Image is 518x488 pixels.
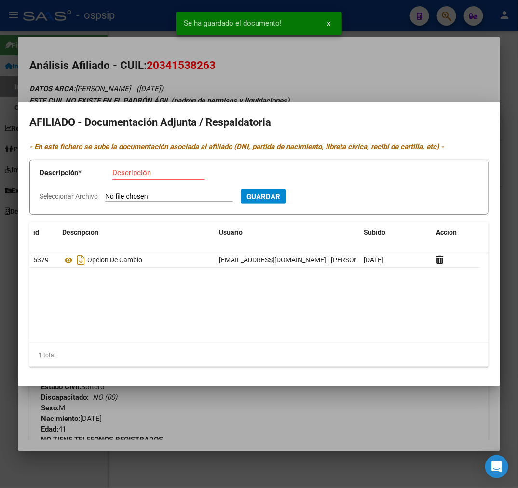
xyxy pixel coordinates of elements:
[62,229,98,236] span: Descripción
[432,222,480,243] datatable-header-cell: Acción
[40,167,112,178] p: Descripción
[364,256,383,264] span: [DATE]
[485,455,508,478] div: Open Intercom Messenger
[184,18,282,28] span: Se ha guardado el documento!
[29,343,489,367] div: 1 total
[29,222,58,243] datatable-header-cell: id
[40,192,98,200] span: Seleccionar Archivo
[319,14,338,32] button: x
[241,189,286,204] button: Guardar
[33,229,39,236] span: id
[29,113,489,132] h2: AFILIADO - Documentación Adjunta / Respaldatoria
[75,252,87,268] i: Descargar documento
[33,256,49,264] span: 5379
[436,229,457,236] span: Acción
[219,256,382,264] span: [EMAIL_ADDRESS][DOMAIN_NAME] - [PERSON_NAME]
[364,229,385,236] span: Subido
[29,142,444,151] i: - En este fichero se sube la documentación asociada al afiliado (DNI, partida de nacimiento, libr...
[215,222,360,243] datatable-header-cell: Usuario
[219,229,243,236] span: Usuario
[360,222,432,243] datatable-header-cell: Subido
[87,257,142,264] span: Opcion De Cambio
[246,192,280,201] span: Guardar
[58,222,215,243] datatable-header-cell: Descripción
[327,19,330,27] span: x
